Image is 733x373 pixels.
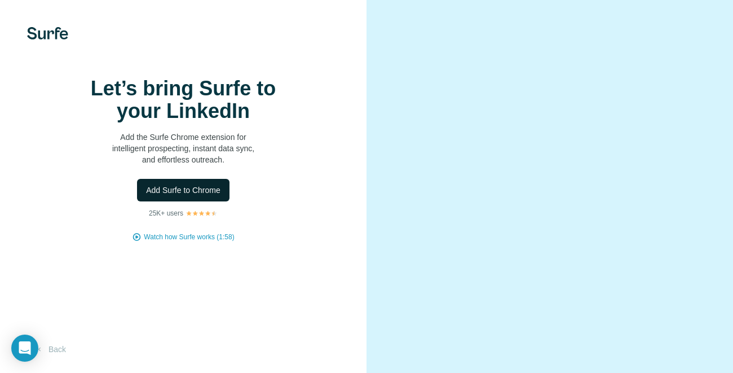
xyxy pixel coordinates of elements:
img: Rating Stars [186,210,218,217]
h1: Let’s bring Surfe to your LinkedIn [70,77,296,122]
p: Add the Surfe Chrome extension for intelligent prospecting, instant data sync, and effortless out... [70,131,296,165]
p: 25K+ users [149,208,183,218]
button: Add Surfe to Chrome [137,179,229,201]
button: Back [27,339,74,359]
div: Open Intercom Messenger [11,335,38,362]
button: Watch how Surfe works (1:58) [144,232,234,242]
span: Add Surfe to Chrome [146,185,220,196]
img: Surfe's logo [27,27,68,40]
